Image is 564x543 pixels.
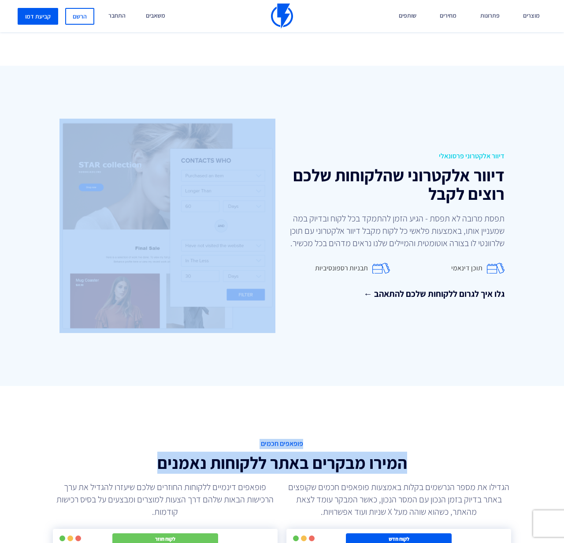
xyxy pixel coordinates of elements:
span: פופאפים חכמים [131,439,432,449]
p: תפסת מרובה לא תפסת - הגיע הזמן להתמקד בכל לקוח ובדיוק במה שמעניין אותו, באמצעות פלאשי כל לקוח מקב... [289,212,505,249]
p: פופאפים דינמיים ללקוחות החוזרים שלכם שיעזרו להגדיל את ערך הרכישות הבאות שלהם דרך הצעות למוצרים ומ... [53,481,278,518]
p: הגדילו את מספר הנרשמים בקלות באמצעות פופאפים חכמים שקופצים באתר בדיוק בזמן הנכון עם המסר הנכון, כ... [286,481,511,518]
a: קביעת דמו [18,8,58,25]
h2: המירו מבקרים באתר ללקוחות נאמנים [131,453,432,472]
span: תוכן דינאמי [451,263,482,273]
span: תבניות רספונסיביות [315,263,368,273]
span: דיוור אלקטרוני פרסונאלי [289,151,505,161]
a: הרשם [65,8,94,25]
a: גלו איך לגרום ללקוחות שלכם להתאהב ← [289,288,505,300]
h2: דיוור אלקטרוני שהלקוחות שלכם רוצים לקבל [289,166,505,203]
